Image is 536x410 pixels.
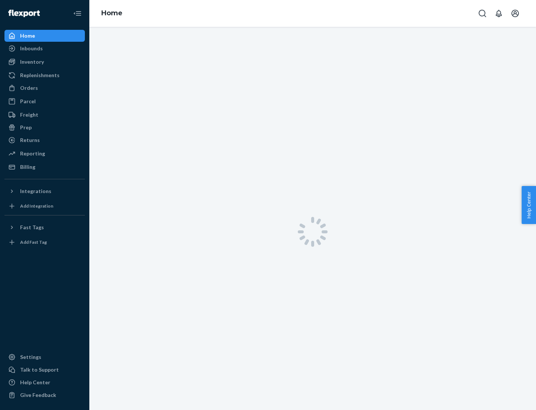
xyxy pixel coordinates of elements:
a: Replenishments [4,69,85,81]
div: Inventory [20,58,44,66]
div: Help Center [20,379,50,386]
button: Close Navigation [70,6,85,21]
div: Talk to Support [20,366,59,373]
a: Returns [4,134,85,146]
div: Add Fast Tag [20,239,47,245]
div: Give Feedback [20,391,56,399]
div: Home [20,32,35,40]
div: Billing [20,163,35,171]
a: Billing [4,161,85,173]
button: Help Center [521,186,536,224]
a: Reporting [4,148,85,160]
a: Add Fast Tag [4,236,85,248]
button: Fast Tags [4,221,85,233]
div: Freight [20,111,38,119]
a: Add Integration [4,200,85,212]
div: Settings [20,353,41,361]
a: Inventory [4,56,85,68]
button: Open account menu [508,6,523,21]
a: Settings [4,351,85,363]
div: Orders [20,84,38,92]
button: Give Feedback [4,389,85,401]
button: Integrations [4,185,85,197]
a: Parcel [4,95,85,107]
div: Returns [20,136,40,144]
a: Home [101,9,122,17]
div: Integrations [20,187,51,195]
div: Reporting [20,150,45,157]
div: Replenishments [20,72,60,79]
a: Orders [4,82,85,94]
a: Talk to Support [4,364,85,376]
img: Flexport logo [8,10,40,17]
a: Help Center [4,376,85,388]
div: Fast Tags [20,224,44,231]
div: Prep [20,124,32,131]
a: Prep [4,122,85,133]
a: Inbounds [4,42,85,54]
div: Parcel [20,98,36,105]
ol: breadcrumbs [95,3,128,24]
div: Add Integration [20,203,53,209]
button: Open notifications [491,6,506,21]
button: Open Search Box [475,6,490,21]
div: Inbounds [20,45,43,52]
a: Freight [4,109,85,121]
a: Home [4,30,85,42]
